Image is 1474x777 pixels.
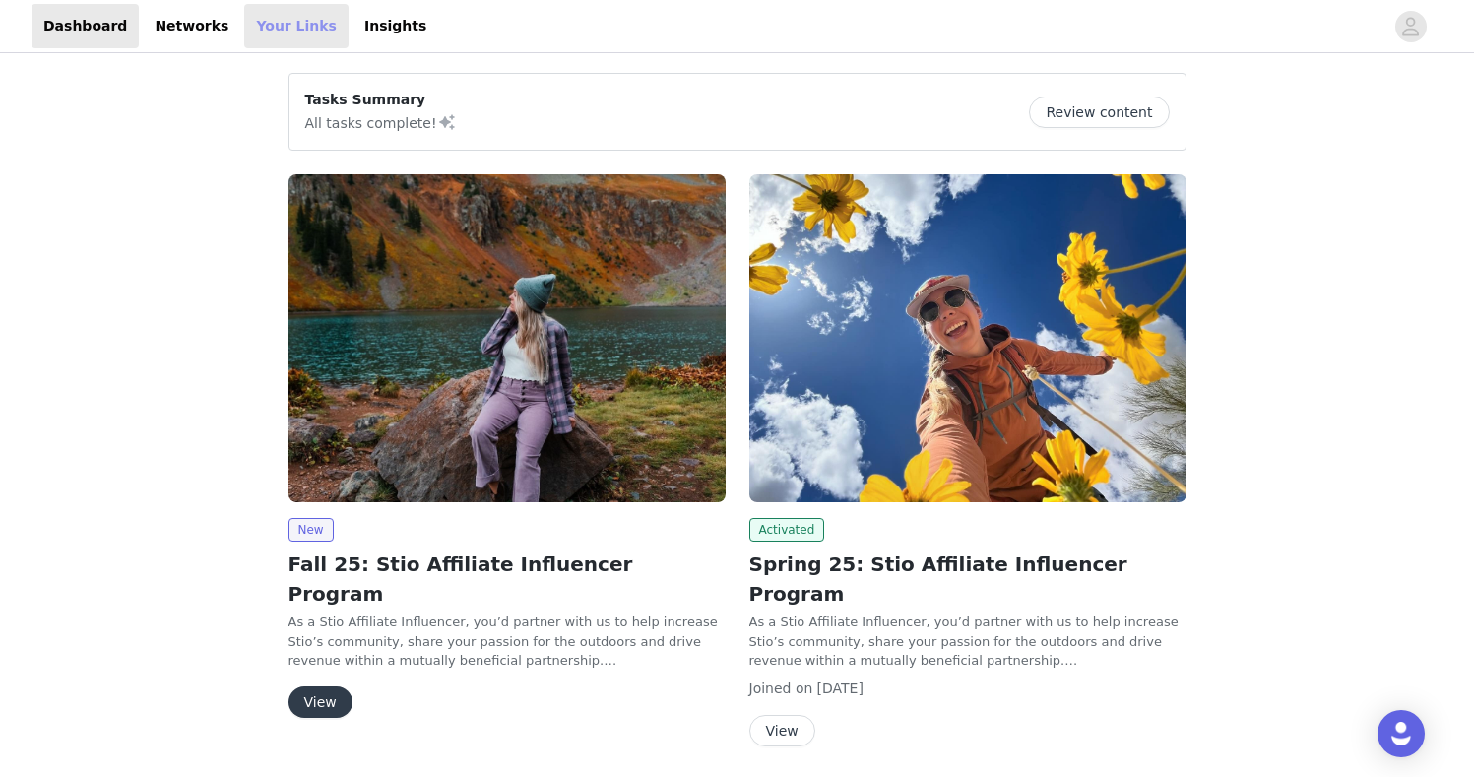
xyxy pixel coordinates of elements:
[749,724,815,739] a: View
[288,518,334,542] span: New
[749,715,815,746] button: View
[352,4,438,48] a: Insights
[288,174,726,502] img: Stio
[288,695,352,710] a: View
[288,613,726,671] p: As a Stio Affiliate Influencer, you’d partner with us to help increase Stio’s community, share yo...
[244,4,349,48] a: Your Links
[288,686,352,718] button: View
[32,4,139,48] a: Dashboard
[749,680,813,696] span: Joined on
[817,680,864,696] span: [DATE]
[305,90,457,110] p: Tasks Summary
[288,550,726,609] h2: Fall 25: Stio Affiliate Influencer Program
[749,550,1186,609] h2: Spring 25: Stio Affiliate Influencer Program
[1029,97,1169,128] button: Review content
[749,613,1186,671] p: As a Stio Affiliate Influencer, you’d partner with us to help increase Stio’s community, share yo...
[1401,11,1420,42] div: avatar
[143,4,240,48] a: Networks
[1378,710,1425,757] div: Open Intercom Messenger
[305,110,457,134] p: All tasks complete!
[749,518,825,542] span: Activated
[749,174,1186,502] img: Stio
